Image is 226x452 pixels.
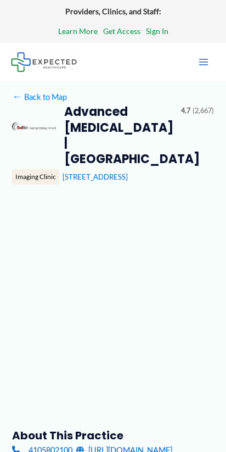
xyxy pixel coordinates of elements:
a: [STREET_ADDRESS] [63,172,128,181]
div: Imaging Clinic [12,169,59,185]
span: ← [12,92,22,102]
button: Main menu toggle [192,51,215,74]
a: Sign In [146,24,168,38]
h2: Advanced [MEDICAL_DATA] | [GEOGRAPHIC_DATA] [64,104,173,167]
strong: Providers, Clinics, and Staff: [65,7,161,16]
img: Expected Healthcare Logo - side, dark font, small [11,52,77,71]
a: Learn More [58,24,98,38]
a: Get Access [103,24,140,38]
a: ←Back to Map [12,90,66,104]
span: 4.7 [181,104,190,118]
h3: About this practice [12,428,213,443]
span: (2,667) [193,104,214,118]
